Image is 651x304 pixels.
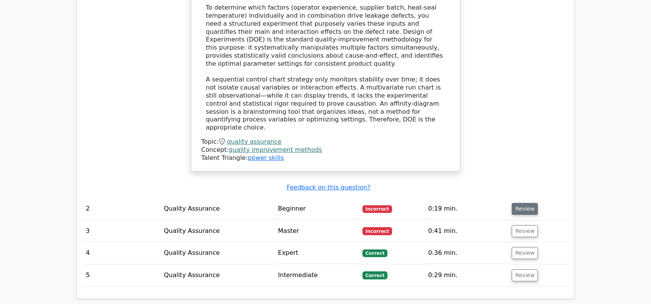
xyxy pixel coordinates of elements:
td: 5 [83,264,161,286]
div: Talent Triangle: [201,138,450,162]
td: 0:29 min. [425,264,509,286]
td: 2 [83,198,161,220]
button: Review [512,203,538,215]
td: Quality Assurance [161,264,275,286]
td: Quality Assurance [161,242,275,264]
td: 0:36 min. [425,242,509,264]
td: 0:41 min. [425,220,509,242]
td: Beginner [275,198,359,220]
a: quality improvement methods [229,146,322,153]
div: Concept: [201,146,450,154]
td: 4 [83,242,161,264]
button: Review [512,269,538,281]
td: Master [275,220,359,242]
span: Incorrect [362,205,392,213]
div: Topic: [201,138,450,146]
td: Quality Assurance [161,198,275,220]
span: Correct [362,249,387,257]
td: Quality Assurance [161,220,275,242]
a: power skills [248,154,284,161]
button: Review [512,247,538,259]
div: To determine which factors (operator experience, supplier batch, heat-seal temperature) individua... [206,4,445,132]
td: 3 [83,220,161,242]
td: 0:19 min. [425,198,509,220]
span: Correct [362,271,387,279]
td: Expert [275,242,359,264]
a: Feedback on this question? [287,184,371,191]
a: quality assurance [227,138,282,145]
td: Intermediate [275,264,359,286]
span: Incorrect [362,227,392,235]
button: Review [512,225,538,237]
